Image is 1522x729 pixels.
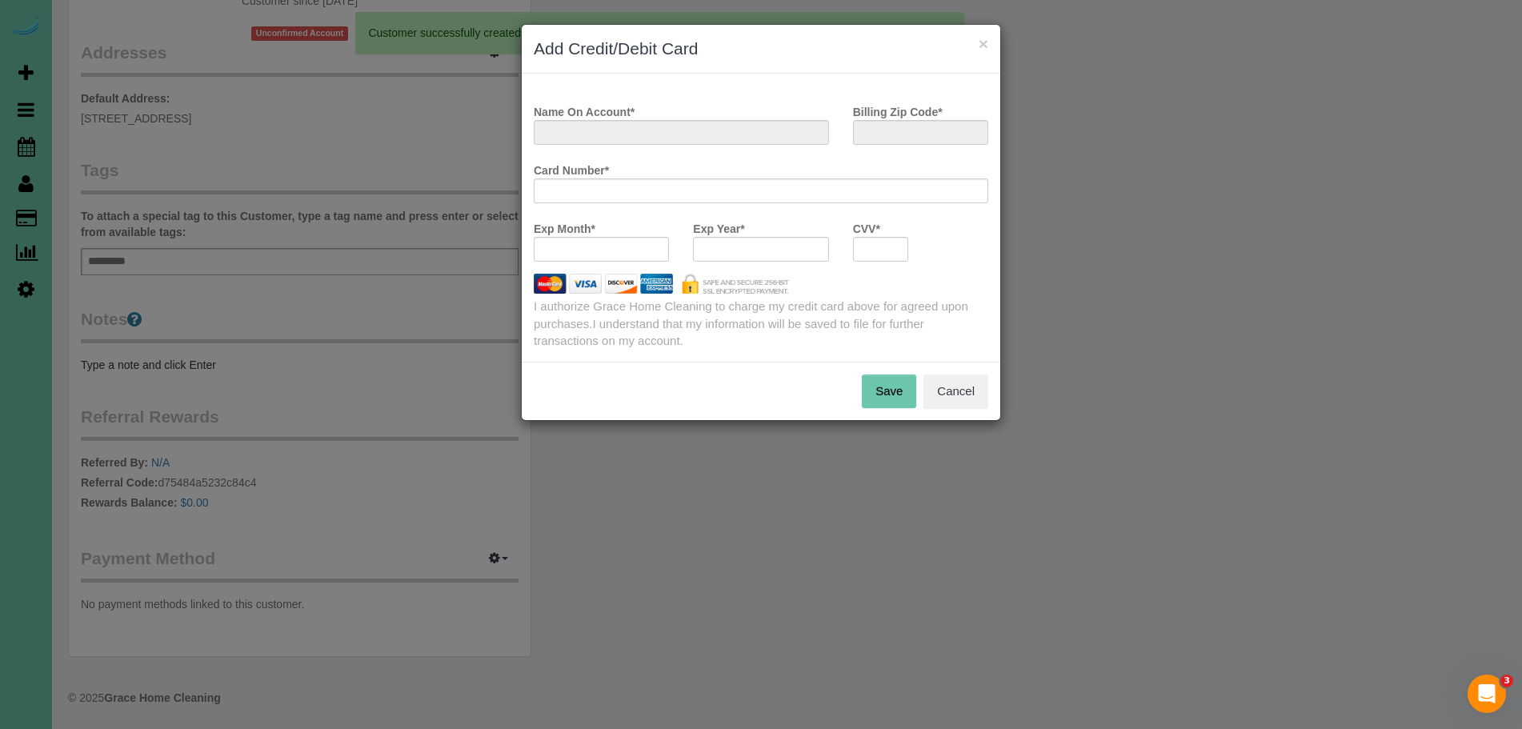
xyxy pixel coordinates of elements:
[534,98,635,120] label: Name On Account
[522,298,1000,349] div: I authorize Grace Home Cleaning to charge my credit card above for agreed upon purchases.
[979,35,988,52] button: ×
[1468,675,1506,713] iframe: Intercom live chat
[853,215,880,237] label: CVV
[534,37,988,61] h3: Add Credit/Debit Card
[923,375,988,408] button: Cancel
[853,98,943,120] label: Billing Zip Code
[534,157,609,178] label: Card Number
[534,215,595,237] label: Exp Month
[1500,675,1513,687] span: 3
[534,317,924,347] span: I understand that my information will be saved to file for further transactions on my account.
[693,215,744,237] label: Exp Year
[862,375,916,408] button: Save
[522,274,801,294] img: credit cards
